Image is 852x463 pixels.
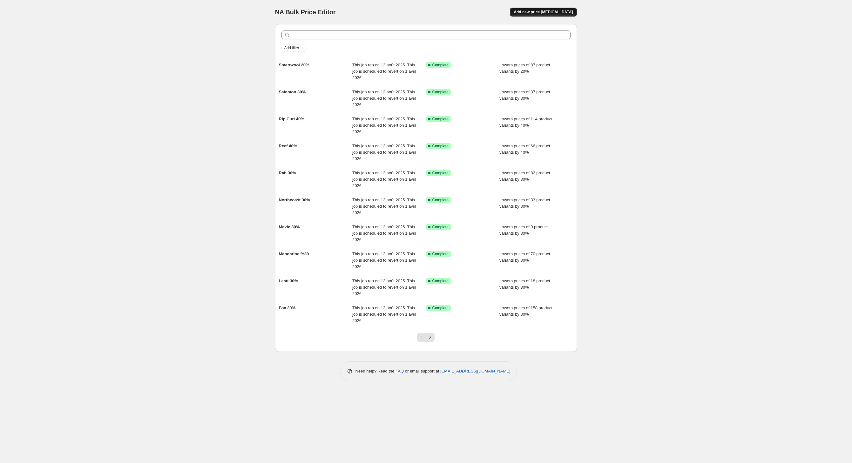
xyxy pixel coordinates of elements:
[432,63,449,68] span: Complete
[432,117,449,122] span: Complete
[510,8,577,17] button: Add new price [MEDICAL_DATA]
[352,305,416,323] span: This job ran on 12 août 2025. This job is scheduled to revert on 1 avril 2026.
[279,305,296,310] span: Fox 30%
[499,225,548,236] span: Lowers prices of 9 product variants by 30%
[417,333,435,342] nav: Pagination
[275,9,336,16] span: NA Bulk Price Editor
[279,252,309,256] span: Mandarine %30
[352,63,416,80] span: This job ran on 13 août 2025. This job is scheduled to revert on 1 avril 2026.
[279,225,300,229] span: Mavic 30%
[499,90,550,101] span: Lowers prices of 37 product variants by 30%
[499,117,552,128] span: Lowers prices of 114 product variants by 40%
[499,63,550,74] span: Lowers prices of 87 product variants by 20%
[279,90,306,94] span: Salomon 30%
[432,171,449,176] span: Complete
[432,198,449,203] span: Complete
[279,278,298,283] span: Leatt 30%
[432,252,449,257] span: Complete
[352,225,416,242] span: This job ran on 12 août 2025. This job is scheduled to revert on 1 avril 2026.
[284,45,299,50] span: Add filter
[432,144,449,149] span: Complete
[352,144,416,161] span: This job ran on 12 août 2025. This job is scheduled to revert on 1 avril 2026.
[432,305,449,311] span: Complete
[279,117,304,121] span: Rip Curl 40%
[499,305,552,317] span: Lowers prices of 158 product variants by 30%
[352,278,416,296] span: This job ran on 12 août 2025. This job is scheduled to revert on 1 avril 2026.
[499,252,550,263] span: Lowers prices of 70 product variants by 30%
[352,252,416,269] span: This job ran on 12 août 2025. This job is scheduled to revert on 1 avril 2026.
[279,198,310,202] span: Northcoast 30%
[499,144,550,155] span: Lowers prices of 66 product variants by 40%
[499,198,550,209] span: Lowers prices of 33 product variants by 30%
[432,90,449,95] span: Complete
[404,369,440,373] span: or email support at
[355,369,396,373] span: Need help? Read the
[499,171,550,182] span: Lowers prices of 82 product variants by 30%
[281,44,307,52] button: Add filter
[396,369,404,373] a: FAQ
[279,144,297,148] span: Reef 40%
[352,117,416,134] span: This job ran on 12 août 2025. This job is scheduled to revert on 1 avril 2026.
[352,171,416,188] span: This job ran on 12 août 2025. This job is scheduled to revert on 1 avril 2026.
[279,63,309,67] span: Smartwool 20%
[352,90,416,107] span: This job ran on 12 août 2025. This job is scheduled to revert on 1 avril 2026.
[440,369,510,373] a: [EMAIL_ADDRESS][DOMAIN_NAME]
[432,225,449,230] span: Complete
[499,278,550,290] span: Lowers prices of 18 product variants by 30%
[352,198,416,215] span: This job ran on 12 août 2025. This job is scheduled to revert on 1 avril 2026.
[514,10,573,15] span: Add new price [MEDICAL_DATA]
[432,278,449,284] span: Complete
[279,171,296,175] span: Rab 30%
[426,333,435,342] button: Next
